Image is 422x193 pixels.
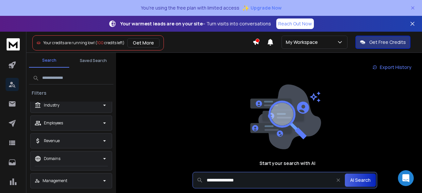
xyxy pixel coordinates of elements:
p: Employees [44,120,63,126]
p: My Workspace [286,39,320,46]
span: Your credits are running low! [43,40,95,46]
p: Revenue [44,138,60,144]
p: Industry [44,103,59,108]
p: – Turn visits into conversations [120,20,271,27]
img: image [249,84,321,149]
a: Reach Out Now [276,18,314,29]
div: Open Intercom Messenger [398,170,414,186]
button: Get Free Credits [355,36,410,49]
p: Management [43,178,67,183]
h1: Start your search with AI [259,160,316,167]
button: ✨Upgrade Now [242,1,282,15]
p: Domains [44,156,60,161]
span: ✨ [242,3,249,13]
p: Get Free Credits [369,39,406,46]
button: Saved Search [73,54,113,67]
span: Upgrade Now [251,5,282,11]
button: AI Search [345,174,376,187]
img: logo [7,38,20,50]
span: ( credits left) [95,40,125,46]
p: Reach Out Now [278,20,312,27]
button: Get More [127,38,160,48]
strong: Your warmest leads are on your site [120,20,203,27]
span: 100 [97,40,104,46]
button: Search [29,54,69,68]
a: Export History [367,61,417,74]
p: You're using the free plan with limited access [141,5,239,11]
h3: Filters [29,90,49,96]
